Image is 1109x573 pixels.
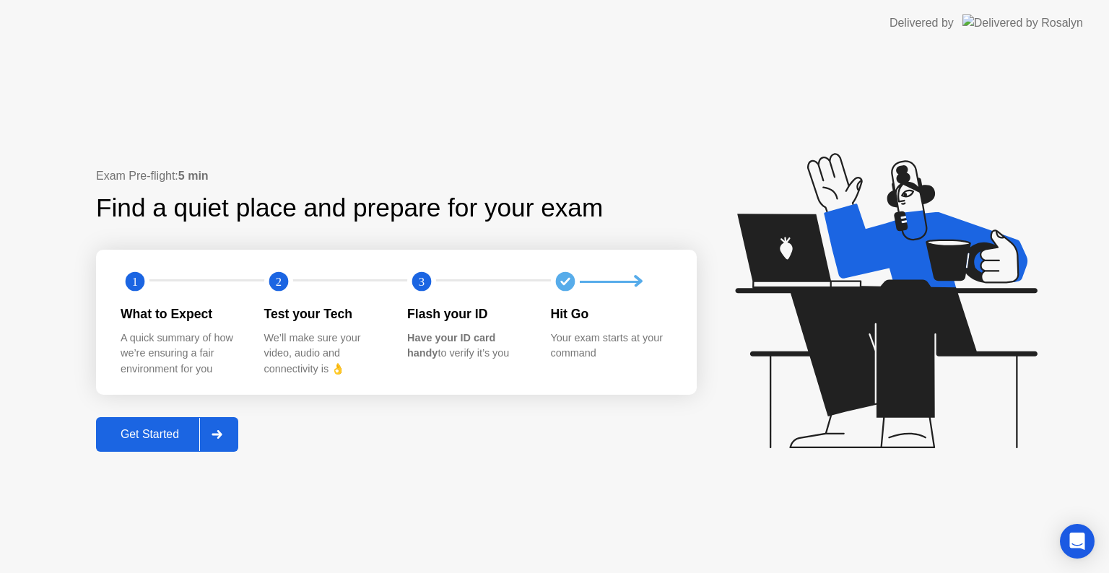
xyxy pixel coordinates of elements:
div: Hit Go [551,305,671,323]
div: Test your Tech [264,305,385,323]
b: 5 min [178,170,209,182]
img: Delivered by Rosalyn [962,14,1083,31]
div: Delivered by [890,14,954,32]
b: Have your ID card handy [407,332,495,359]
div: Find a quiet place and prepare for your exam [96,189,605,227]
div: Flash your ID [407,305,528,323]
div: We’ll make sure your video, audio and connectivity is 👌 [264,331,385,377]
div: to verify it’s you [407,331,528,362]
div: Your exam starts at your command [551,331,671,362]
text: 3 [419,275,425,289]
text: 2 [275,275,281,289]
div: A quick summary of how we’re ensuring a fair environment for you [121,331,241,377]
div: Exam Pre-flight: [96,167,697,185]
button: Get Started [96,417,238,452]
div: Open Intercom Messenger [1060,524,1095,559]
text: 1 [132,275,138,289]
div: Get Started [100,428,199,441]
div: What to Expect [121,305,241,323]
